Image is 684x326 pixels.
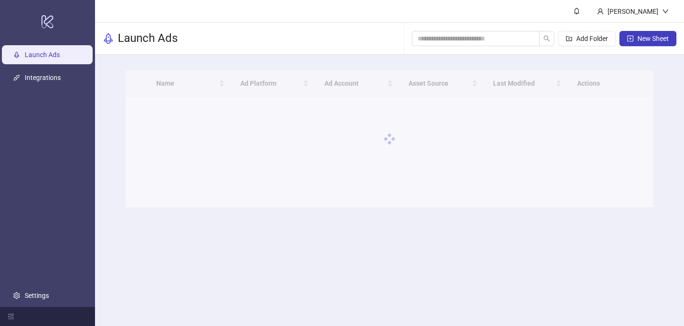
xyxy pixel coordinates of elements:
h3: Launch Ads [118,31,178,46]
span: search [543,35,550,42]
a: Settings [25,292,49,299]
div: [PERSON_NAME] [604,6,662,17]
span: New Sheet [637,35,669,42]
span: user [597,8,604,15]
button: New Sheet [619,31,676,46]
span: down [662,8,669,15]
button: Add Folder [558,31,616,46]
span: rocket [103,33,114,44]
span: menu-fold [8,313,14,320]
a: Integrations [25,74,61,81]
span: plus-square [627,35,634,42]
a: Launch Ads [25,51,60,59]
span: bell [573,8,580,14]
span: folder-add [566,35,572,42]
span: Add Folder [576,35,608,42]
